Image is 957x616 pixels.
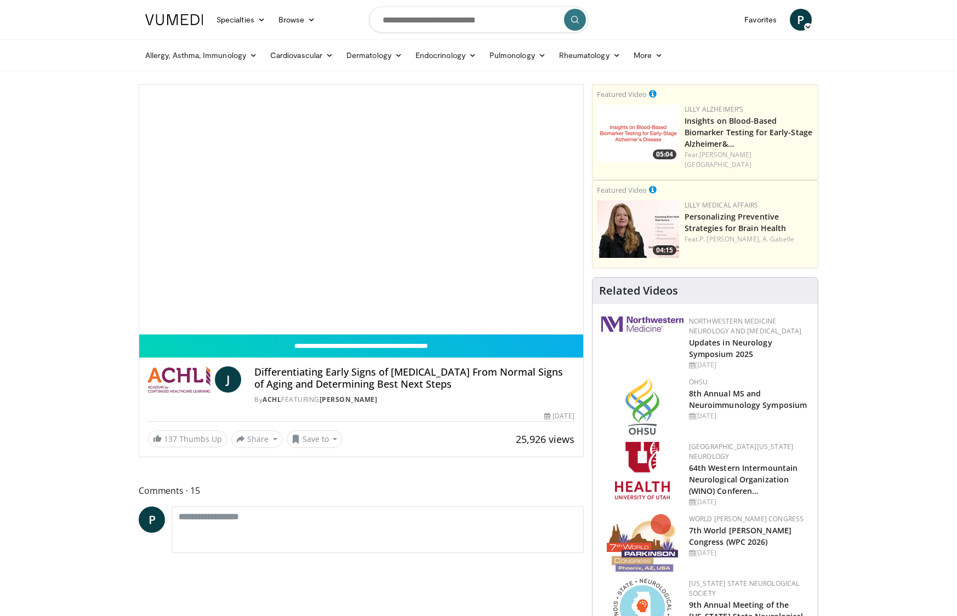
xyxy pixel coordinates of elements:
[653,245,676,255] span: 04:15
[627,44,669,66] a: More
[689,579,800,598] a: [US_STATE] State Neurological Society
[263,395,281,404] a: ACHL
[597,105,679,162] img: 89d2bcdb-a0e3-4b93-87d8-cca2ef42d978.png.150x105_q85_crop-smart_upscale.png
[544,411,574,421] div: [DATE]
[139,506,165,533] a: P
[210,9,272,31] a: Specialties
[689,514,804,523] a: World [PERSON_NAME] Congress
[689,337,772,359] a: Updates in Neurology Symposium 2025
[689,360,809,370] div: [DATE]
[689,388,807,410] a: 8th Annual MS and Neuroimmunology Symposium
[139,483,584,498] span: Comments 15
[689,316,802,336] a: Northwestern Medicine Neurology and [MEDICAL_DATA]
[597,200,679,258] a: 04:15
[254,395,574,405] div: By FEATURING
[287,430,343,448] button: Save to
[320,395,378,404] a: [PERSON_NAME]
[145,14,203,25] img: VuMedi Logo
[653,149,676,159] span: 05:04
[685,150,813,170] div: Feat.
[516,433,574,446] span: 25,926 views
[597,185,647,195] small: Featured Video
[689,525,791,547] a: 7th World [PERSON_NAME] Congress (WPC 2026)
[164,434,177,444] span: 137
[139,44,264,66] a: Allergy, Asthma, Immunology
[607,514,678,572] img: 16fe1da8-a9a0-4f15-bd45-1dd1acf19c34.png.150x105_q85_autocrop_double_scale_upscale_version-0.2.png
[409,44,483,66] a: Endocrinology
[685,105,744,114] a: Lilly Alzheimer’s
[340,44,409,66] a: Dermatology
[483,44,552,66] a: Pulmonology
[369,7,588,33] input: Search topics, interventions
[254,366,574,390] h4: Differentiating Early Signs of [MEDICAL_DATA] From Normal Signs of Aging and Determining Best Nex...
[215,366,241,393] a: J
[599,284,678,297] h4: Related Videos
[685,200,759,210] a: Lilly Medical Affairs
[597,200,679,258] img: c3be7821-a0a3-4187-927a-3bb177bd76b4.png.150x105_q85_crop-smart_upscale.jpg
[264,44,340,66] a: Cardiovascular
[148,430,227,447] a: 137 Thumbs Up
[699,234,761,244] a: P. [PERSON_NAME],
[689,497,809,507] div: [DATE]
[625,377,659,435] img: da959c7f-65a6-4fcf-a939-c8c702e0a770.png.150x105_q85_autocrop_double_scale_upscale_version-0.2.png
[272,9,322,31] a: Browse
[685,211,787,233] a: Personalizing Preventive Strategies for Brain Health
[231,430,282,448] button: Share
[689,411,809,421] div: [DATE]
[552,44,627,66] a: Rheumatology
[689,442,794,461] a: [GEOGRAPHIC_DATA][US_STATE] Neurology
[597,105,679,162] a: 05:04
[615,442,670,499] img: f6362829-b0a3-407d-a044-59546adfd345.png.150x105_q85_autocrop_double_scale_upscale_version-0.2.png
[689,463,798,496] a: 64th Western Intermountain Neurological Organization (WINO) Conferen…
[689,548,809,558] div: [DATE]
[762,234,794,244] a: A. Gabelle
[148,366,210,393] img: ACHL
[685,150,752,169] a: [PERSON_NAME][GEOGRAPHIC_DATA]
[139,85,583,335] video-js: Video Player
[790,9,812,31] a: P
[738,9,783,31] a: Favorites
[597,89,647,99] small: Featured Video
[689,377,708,387] a: OHSU
[601,316,683,332] img: 2a462fb6-9365-492a-ac79-3166a6f924d8.png.150x105_q85_autocrop_double_scale_upscale_version-0.2.jpg
[685,116,812,149] a: Insights on Blood-Based Biomarker Testing for Early-Stage Alzheimer&…
[685,234,813,244] div: Feat.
